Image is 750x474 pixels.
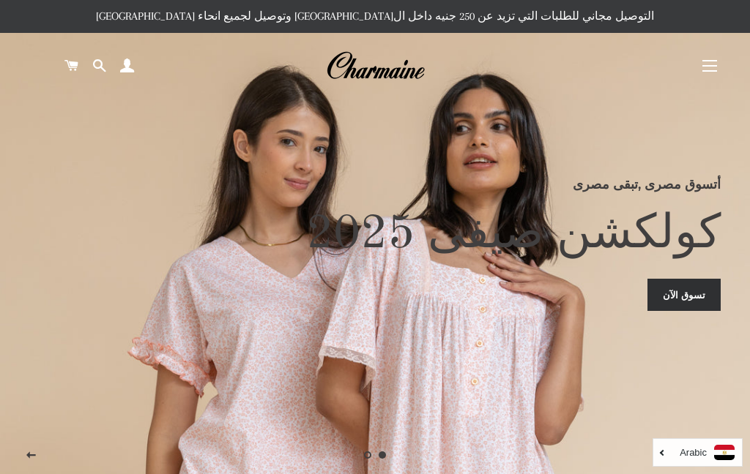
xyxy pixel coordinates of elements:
[647,279,721,311] a: تسوق الآن
[661,445,735,460] a: Arabic
[29,206,721,264] h2: كولكشن صيفى 2025
[702,437,738,474] button: الصفحه التالية
[29,174,721,195] p: أتسوق مصرى ,تبقى مصرى
[375,448,390,462] a: الصفحه 1current
[680,448,707,457] i: Arabic
[13,437,50,474] button: الصفحه السابقة
[360,448,375,462] a: تحميل الصور 2
[326,50,425,82] img: Charmaine Egypt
